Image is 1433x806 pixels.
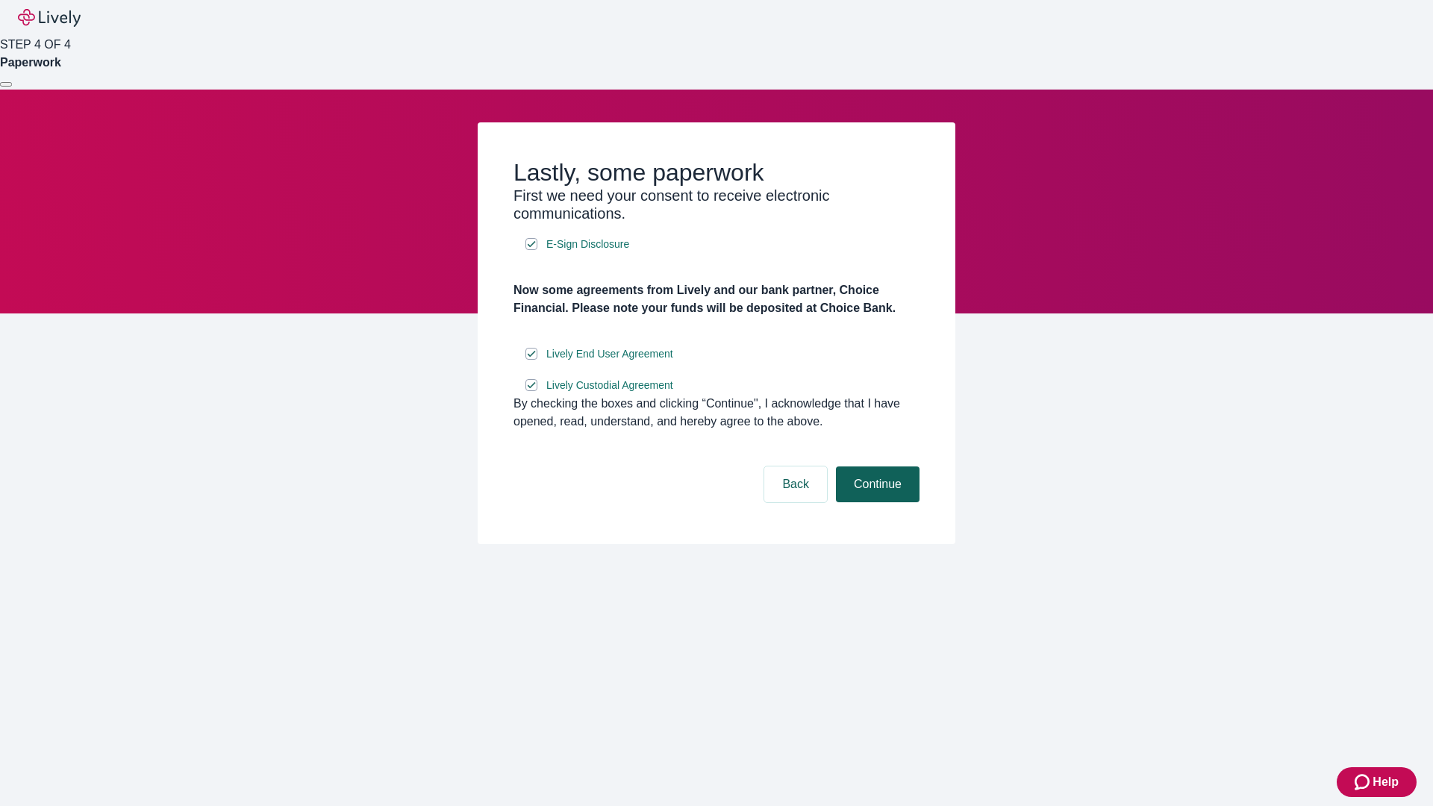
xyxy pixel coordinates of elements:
h2: Lastly, some paperwork [513,158,920,187]
img: Lively [18,9,81,27]
a: e-sign disclosure document [543,345,676,363]
div: By checking the boxes and clicking “Continue", I acknowledge that I have opened, read, understand... [513,395,920,431]
span: Help [1373,773,1399,791]
h3: First we need your consent to receive electronic communications. [513,187,920,222]
span: Lively End User Agreement [546,346,673,362]
span: Lively Custodial Agreement [546,378,673,393]
button: Continue [836,466,920,502]
svg: Zendesk support icon [1355,773,1373,791]
span: E-Sign Disclosure [546,237,629,252]
a: e-sign disclosure document [543,376,676,395]
a: e-sign disclosure document [543,235,632,254]
h4: Now some agreements from Lively and our bank partner, Choice Financial. Please note your funds wi... [513,281,920,317]
button: Back [764,466,827,502]
button: Zendesk support iconHelp [1337,767,1417,797]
